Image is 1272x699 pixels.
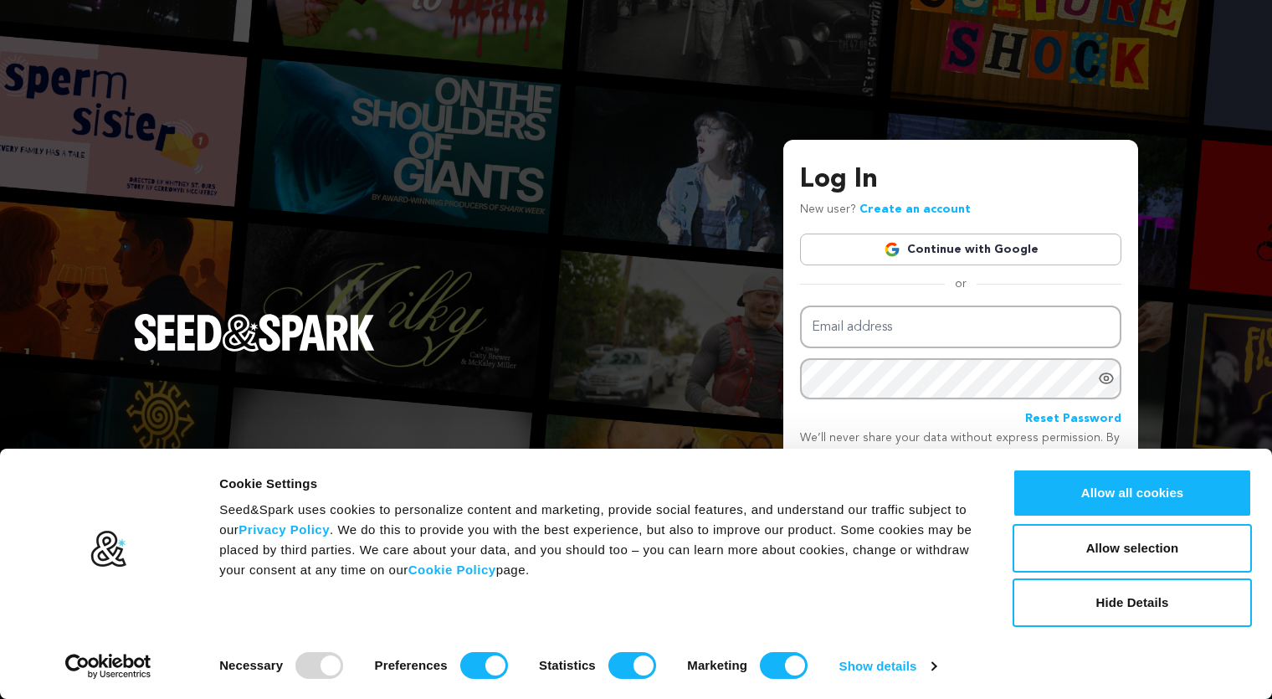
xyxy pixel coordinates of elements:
a: Show details [839,654,936,679]
a: Show password as plain text. Warning: this will display your password on the screen. [1098,370,1115,387]
img: Seed&Spark Logo [134,314,375,351]
div: Cookie Settings [219,474,975,494]
div: Seed&Spark uses cookies to personalize content and marketing, provide social features, and unders... [219,500,975,580]
button: Allow selection [1013,524,1252,573]
a: Seed&Spark Homepage [134,314,375,384]
strong: Necessary [219,658,283,672]
p: We’ll never share your data without express permission. By continuing, you agree to our & . [800,429,1121,488]
input: Email address [800,306,1121,348]
strong: Marketing [687,658,747,672]
legend: Consent Selection [218,645,219,646]
a: Usercentrics Cookiebot - opens in a new window [35,654,182,679]
button: Allow all cookies [1013,469,1252,517]
a: Reset Password [1025,409,1121,429]
img: Google logo [884,241,900,258]
h3: Log In [800,160,1121,200]
a: Privacy Policy [238,522,330,537]
a: Cookie Policy [408,563,496,577]
strong: Preferences [375,658,448,672]
img: logo [90,530,127,568]
span: or [945,275,977,292]
p: New user? [800,200,971,220]
button: Hide Details [1013,578,1252,627]
a: Continue with Google [800,234,1121,265]
a: Create an account [859,203,971,215]
strong: Statistics [539,658,596,672]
